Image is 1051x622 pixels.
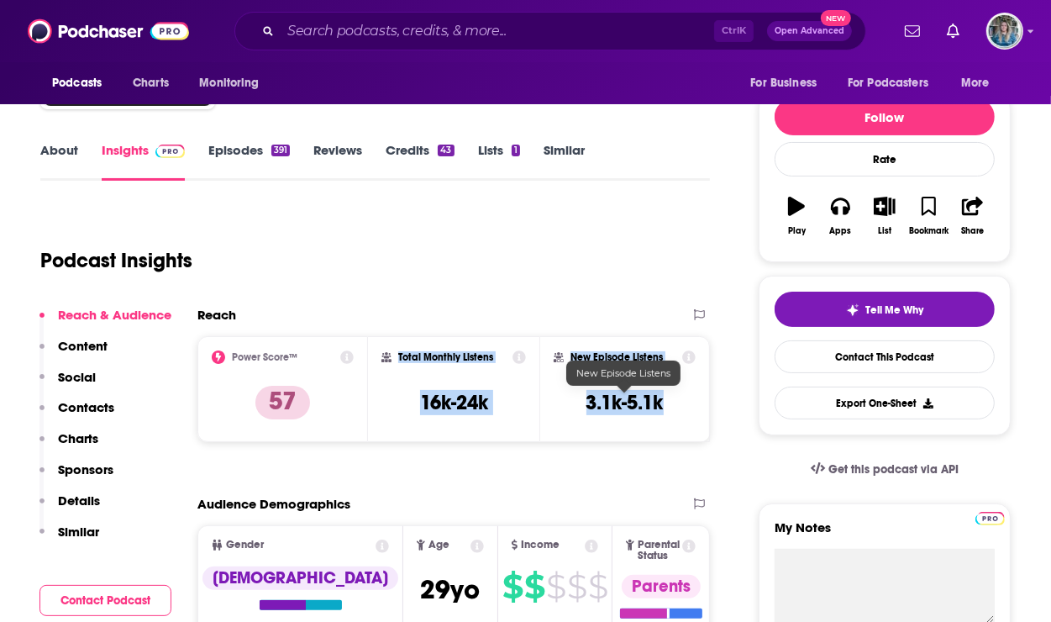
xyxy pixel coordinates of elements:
input: Search podcasts, credits, & more... [281,18,714,45]
span: For Podcasters [848,71,928,95]
span: Get this podcast via API [828,462,959,477]
div: Rate [775,142,995,177]
p: 57 [255,386,310,419]
button: Show profile menu [986,13,1023,50]
button: List [863,186,906,246]
span: New Episode Listens [576,367,670,379]
button: Contacts [39,399,114,430]
button: Share [951,186,995,246]
a: About [40,142,78,181]
span: Income [521,540,560,551]
span: Tell Me Why [866,303,924,317]
a: Reviews [313,142,362,181]
span: Charts [133,71,169,95]
span: Age [428,540,449,551]
label: My Notes [775,519,995,549]
h3: 16k-24k [420,390,488,415]
div: List [878,226,891,236]
span: $ [502,573,523,600]
button: open menu [837,67,953,99]
button: tell me why sparkleTell Me Why [775,292,995,327]
div: Share [961,226,984,236]
h2: Total Monthly Listens [398,351,493,363]
span: Gender [226,540,264,551]
span: Monitoring [199,71,259,95]
h2: Audience Demographics [197,496,350,512]
a: Credits43 [386,142,454,181]
h2: New Episode Listens [570,351,663,363]
p: Content [58,338,108,354]
h2: Reach [197,307,236,323]
a: Get this podcast via API [797,449,972,490]
button: Reach & Audience [39,307,171,338]
span: Logged in as EllaDavidson [986,13,1023,50]
button: open menu [949,67,1011,99]
p: Details [58,493,100,509]
button: Bookmark [906,186,950,246]
span: For Business [750,71,817,95]
button: Export One-Sheet [775,387,995,419]
p: Contacts [58,399,114,415]
p: Reach & Audience [58,307,171,323]
span: $ [567,573,586,600]
p: Similar [58,524,99,540]
a: Charts [122,67,179,99]
span: 29 yo [420,573,480,606]
img: Podchaser Pro [975,512,1005,525]
div: Play [788,226,806,236]
h3: 3.1k-5.1k [586,390,664,415]
span: New [821,10,851,26]
img: tell me why sparkle [846,303,859,317]
a: Episodes391 [208,142,290,181]
span: Ctrl K [714,20,754,42]
span: $ [524,573,544,600]
a: Lists1 [478,142,520,181]
button: Details [39,493,100,524]
img: User Profile [986,13,1023,50]
a: Contact This Podcast [775,340,995,373]
p: Social [58,369,96,385]
span: More [961,71,990,95]
span: Podcasts [52,71,102,95]
button: Similar [39,524,99,555]
button: Social [39,369,96,400]
a: Show notifications dropdown [898,17,927,45]
span: $ [588,573,607,600]
button: Follow [775,98,995,135]
span: Open Advanced [775,27,844,35]
div: 391 [271,145,290,156]
a: Show notifications dropdown [940,17,966,45]
a: Pro website [975,509,1005,525]
div: 1 [512,145,520,156]
span: $ [546,573,565,600]
div: [DEMOGRAPHIC_DATA] [202,567,398,590]
button: Apps [818,186,862,246]
button: Content [39,338,108,369]
div: Apps [830,226,852,236]
p: Charts [58,430,98,446]
button: Sponsors [39,461,113,493]
img: Podchaser - Follow, Share and Rate Podcasts [28,15,189,47]
h1: Podcast Insights [40,248,192,273]
button: Contact Podcast [39,585,171,616]
a: InsightsPodchaser Pro [102,142,185,181]
div: 43 [438,145,454,156]
button: open menu [738,67,838,99]
span: Parental Status [638,540,680,561]
button: Open AdvancedNew [767,21,852,41]
p: Sponsors [58,461,113,477]
h2: Power Score™ [232,351,297,363]
button: open menu [187,67,281,99]
div: Search podcasts, credits, & more... [234,12,866,50]
button: Play [775,186,818,246]
button: open menu [40,67,123,99]
button: Charts [39,430,98,461]
img: Podchaser Pro [155,145,185,158]
div: Parents [622,575,701,598]
a: Similar [544,142,585,181]
div: Bookmark [909,226,949,236]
